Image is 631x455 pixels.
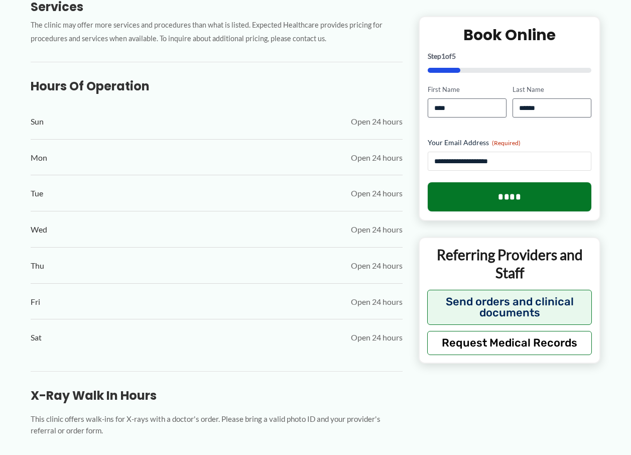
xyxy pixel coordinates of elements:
span: (Required) [492,139,521,147]
p: Step of [428,53,592,60]
button: Send orders and clinical documents [427,289,592,324]
button: Request Medical Records [427,330,592,355]
span: Open 24 hours [351,222,403,237]
span: Open 24 hours [351,330,403,345]
span: Mon [31,150,47,165]
label: Your Email Address [428,138,592,148]
span: Sat [31,330,42,345]
span: Open 24 hours [351,150,403,165]
label: First Name [428,85,507,94]
span: Open 24 hours [351,186,403,201]
span: 5 [452,52,456,60]
p: Referring Providers and Staff [427,246,592,282]
span: 1 [441,52,445,60]
h3: Hours of Operation [31,78,403,94]
h2: Book Online [428,25,592,45]
p: The clinic may offer more services and procedures than what is listed. Expected Healthcare provid... [31,19,403,46]
p: This clinic offers walk-ins for X-rays with a doctor's order. Please bring a valid photo ID and y... [31,413,403,436]
span: Thu [31,258,44,273]
span: Fri [31,294,40,309]
span: Sun [31,114,44,129]
h3: X-Ray Walk In Hours [31,388,403,403]
span: Open 24 hours [351,114,403,129]
span: Wed [31,222,47,237]
span: Tue [31,186,43,201]
span: Open 24 hours [351,294,403,309]
span: Open 24 hours [351,258,403,273]
label: Last Name [513,85,591,94]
